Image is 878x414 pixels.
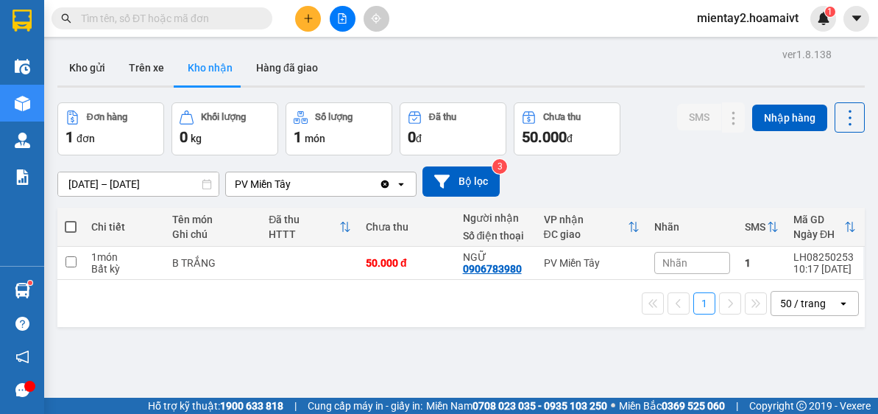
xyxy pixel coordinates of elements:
[57,50,117,85] button: Kho gửi
[366,221,448,233] div: Chưa thu
[463,230,529,242] div: Số điện thoại
[15,350,29,364] span: notification
[654,221,731,233] div: Nhãn
[426,398,607,414] span: Miền Nam
[463,251,529,263] div: NGỮ
[364,6,389,32] button: aim
[269,228,339,240] div: HTTT
[817,12,830,25] img: icon-new-feature
[172,257,255,269] div: B TRẮNG
[782,46,832,63] div: ver 1.8.138
[786,208,863,247] th: Toggle SortBy
[472,400,607,412] strong: 0708 023 035 - 0935 103 250
[429,112,456,122] div: Đã thu
[28,281,32,285] sup: 1
[330,6,355,32] button: file-add
[117,50,176,85] button: Trên xe
[543,112,581,122] div: Chưa thu
[780,296,826,311] div: 50 / trang
[843,6,869,32] button: caret-down
[172,228,255,240] div: Ghi chú
[176,50,244,85] button: Kho nhận
[180,128,188,146] span: 0
[81,10,255,27] input: Tìm tên, số ĐT hoặc mã đơn
[308,398,422,414] span: Cung cấp máy in - giấy in:
[793,228,844,240] div: Ngày ĐH
[416,133,422,144] span: đ
[745,257,779,269] div: 1
[87,112,127,122] div: Đơn hàng
[172,214,255,225] div: Tên món
[463,212,529,224] div: Người nhận
[567,133,573,144] span: đ
[15,96,30,111] img: warehouse-icon
[91,263,157,275] div: Bất kỳ
[793,214,844,225] div: Mã GD
[737,208,786,247] th: Toggle SortBy
[371,13,381,24] span: aim
[662,400,725,412] strong: 0369 525 060
[305,133,325,144] span: món
[544,257,640,269] div: PV Miền Tây
[685,9,810,27] span: mientay2.hoamaivt
[91,251,157,263] div: 1 món
[400,102,506,155] button: Đã thu0đ
[244,50,330,85] button: Hàng đã giao
[619,398,725,414] span: Miền Bắc
[235,177,291,192] div: PV Miền Tây
[171,102,278,155] button: Khối lượng0kg
[286,102,392,155] button: Số lượng1món
[408,128,416,146] span: 0
[422,166,500,197] button: Bộ lọc
[294,128,302,146] span: 1
[793,263,856,275] div: 10:17 [DATE]
[611,403,615,409] span: ⚪️
[492,159,507,174] sup: 3
[736,398,738,414] span: |
[379,178,391,190] svg: Clear value
[201,112,246,122] div: Khối lượng
[537,208,647,247] th: Toggle SortBy
[61,13,71,24] span: search
[827,7,832,17] span: 1
[366,257,448,269] div: 50.000 đ
[292,177,294,192] input: Selected PV Miền Tây.
[15,283,30,298] img: warehouse-icon
[395,178,407,190] svg: open
[15,59,30,74] img: warehouse-icon
[294,398,297,414] span: |
[303,13,314,24] span: plus
[191,133,202,144] span: kg
[796,401,807,411] span: copyright
[15,383,29,397] span: message
[514,102,620,155] button: Chưa thu50.000đ
[15,169,30,185] img: solution-icon
[13,10,32,32] img: logo-vxr
[752,105,827,131] button: Nhập hàng
[261,208,358,247] th: Toggle SortBy
[662,257,687,269] span: Nhãn
[793,251,856,263] div: LH08250253
[337,13,347,24] span: file-add
[745,221,767,233] div: SMS
[850,12,863,25] span: caret-down
[148,398,283,414] span: Hỗ trợ kỹ thuật:
[58,172,219,196] input: Select a date range.
[295,6,321,32] button: plus
[838,298,849,309] svg: open
[463,263,522,275] div: 0906783980
[825,7,835,17] sup: 1
[522,128,567,146] span: 50.000
[77,133,95,144] span: đơn
[220,400,283,412] strong: 1900 633 818
[15,317,29,331] span: question-circle
[15,133,30,148] img: warehouse-icon
[57,102,164,155] button: Đơn hàng1đơn
[269,214,339,225] div: Đã thu
[66,128,74,146] span: 1
[315,112,353,122] div: Số lượng
[91,221,157,233] div: Chi tiết
[544,214,628,225] div: VP nhận
[693,292,715,315] button: 1
[677,104,721,130] button: SMS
